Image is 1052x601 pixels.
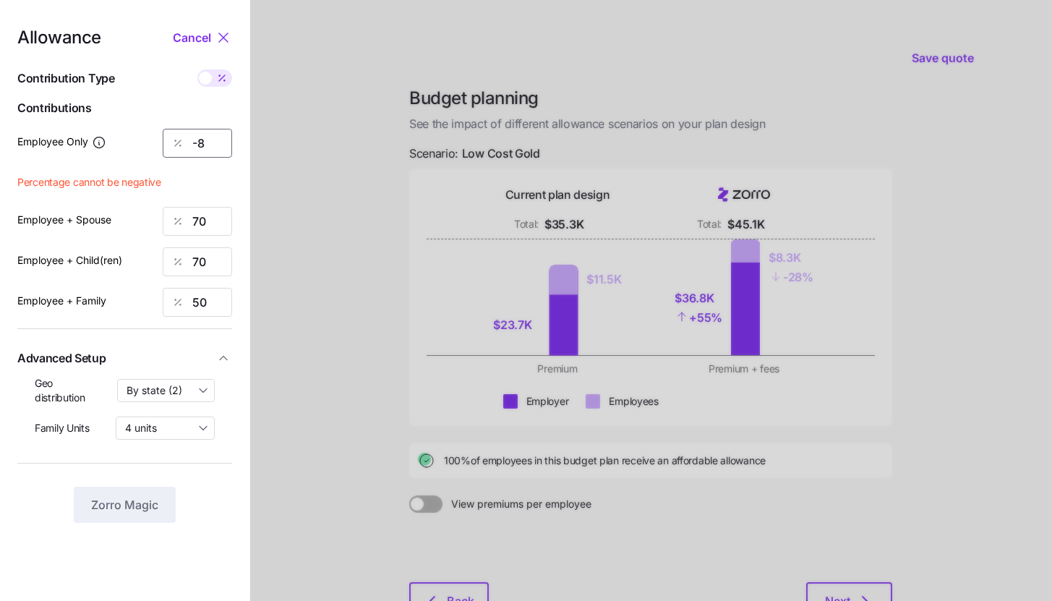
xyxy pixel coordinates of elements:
[17,252,122,268] label: Employee + Child(ren)
[17,134,106,150] label: Employee Only
[17,99,232,117] span: Contributions
[35,421,90,435] span: Family Units
[17,29,101,46] span: Allowance
[35,376,106,406] span: Geo distribution
[91,496,158,513] span: Zorro Magic
[17,212,111,228] label: Employee + Spouse
[17,175,232,189] span: Percentage cannot be negative
[17,349,106,367] span: Advanced Setup
[17,376,232,452] div: Advanced Setup
[173,29,211,46] span: Cancel
[173,29,215,46] button: Cancel
[74,487,176,523] button: Zorro Magic
[17,293,106,309] label: Employee + Family
[17,69,115,88] span: Contribution Type
[17,341,232,376] button: Advanced Setup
